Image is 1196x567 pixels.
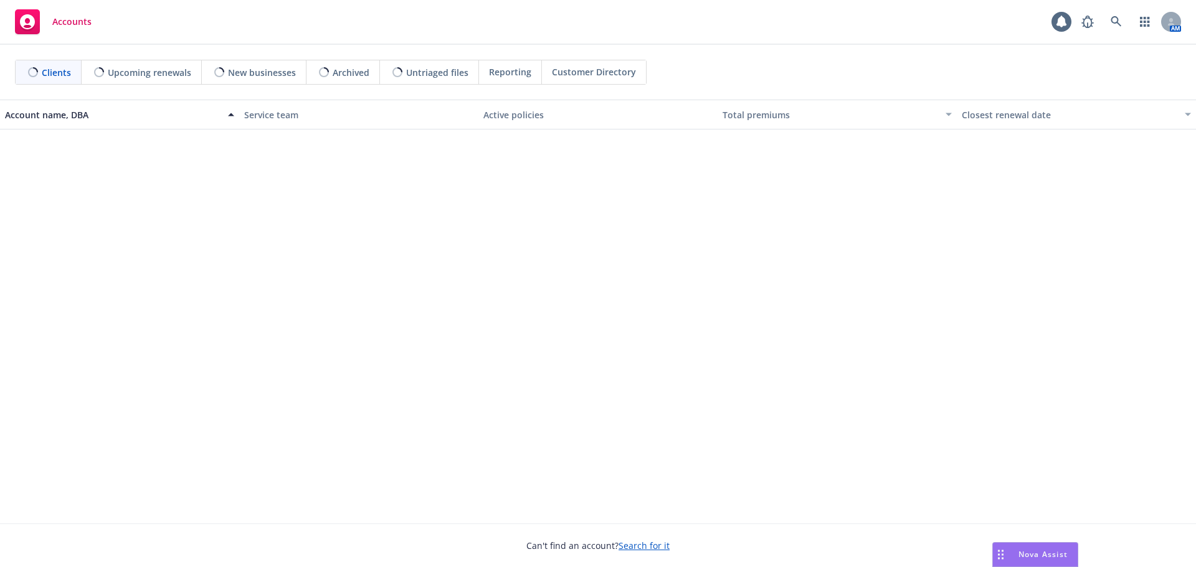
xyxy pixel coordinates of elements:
[239,100,478,129] button: Service team
[619,540,670,551] a: Search for it
[1075,9,1100,34] a: Report a Bug
[406,66,468,79] span: Untriaged files
[489,65,531,78] span: Reporting
[957,100,1196,129] button: Closest renewal date
[552,65,636,78] span: Customer Directory
[478,100,718,129] button: Active policies
[993,543,1009,566] div: Drag to move
[333,66,369,79] span: Archived
[483,108,713,121] div: Active policies
[1132,9,1157,34] a: Switch app
[52,17,92,27] span: Accounts
[42,66,71,79] span: Clients
[228,66,296,79] span: New businesses
[1018,549,1068,560] span: Nova Assist
[962,108,1177,121] div: Closest renewal date
[10,4,97,39] a: Accounts
[526,539,670,552] span: Can't find an account?
[5,108,221,121] div: Account name, DBA
[1104,9,1129,34] a: Search
[992,542,1078,567] button: Nova Assist
[718,100,957,129] button: Total premiums
[108,66,191,79] span: Upcoming renewals
[244,108,473,121] div: Service team
[723,108,938,121] div: Total premiums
